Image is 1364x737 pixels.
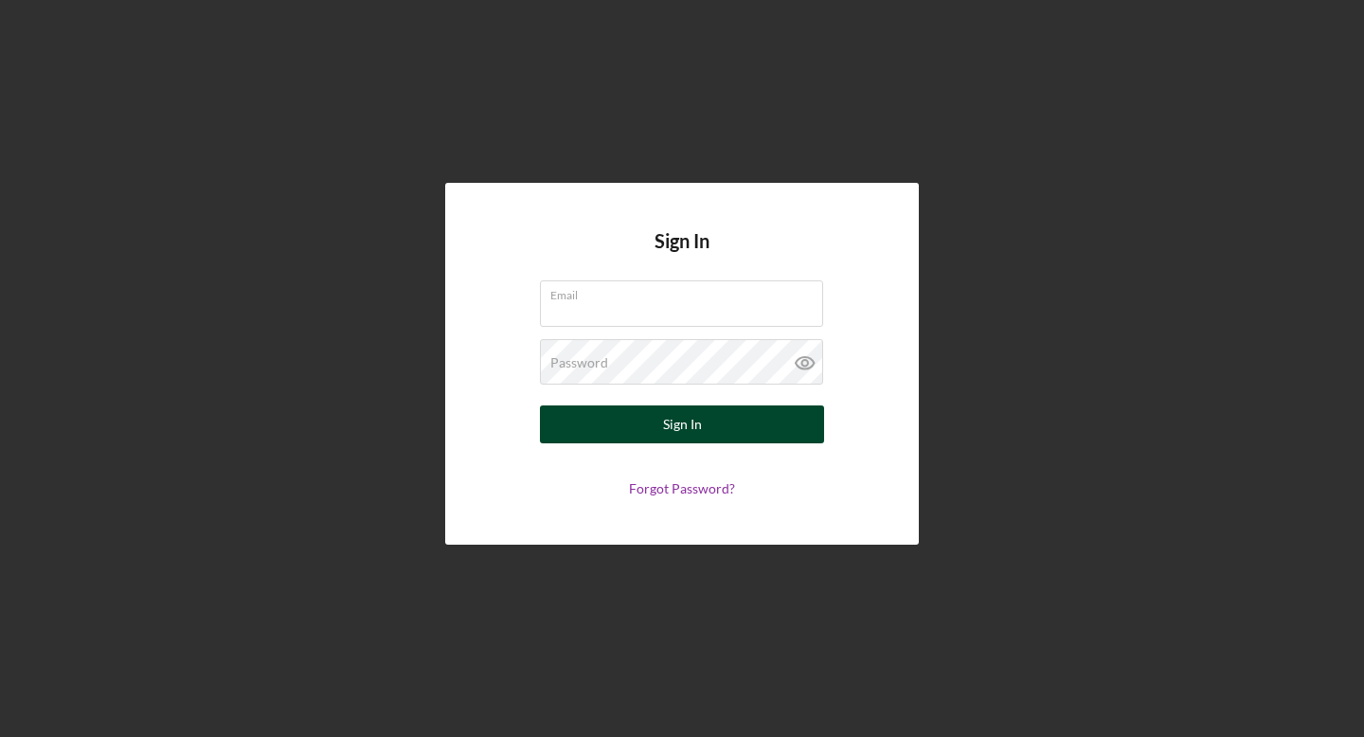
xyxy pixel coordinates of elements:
[629,480,735,496] a: Forgot Password?
[663,405,702,443] div: Sign In
[655,230,709,280] h4: Sign In
[540,405,824,443] button: Sign In
[550,355,608,370] label: Password
[550,281,823,302] label: Email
